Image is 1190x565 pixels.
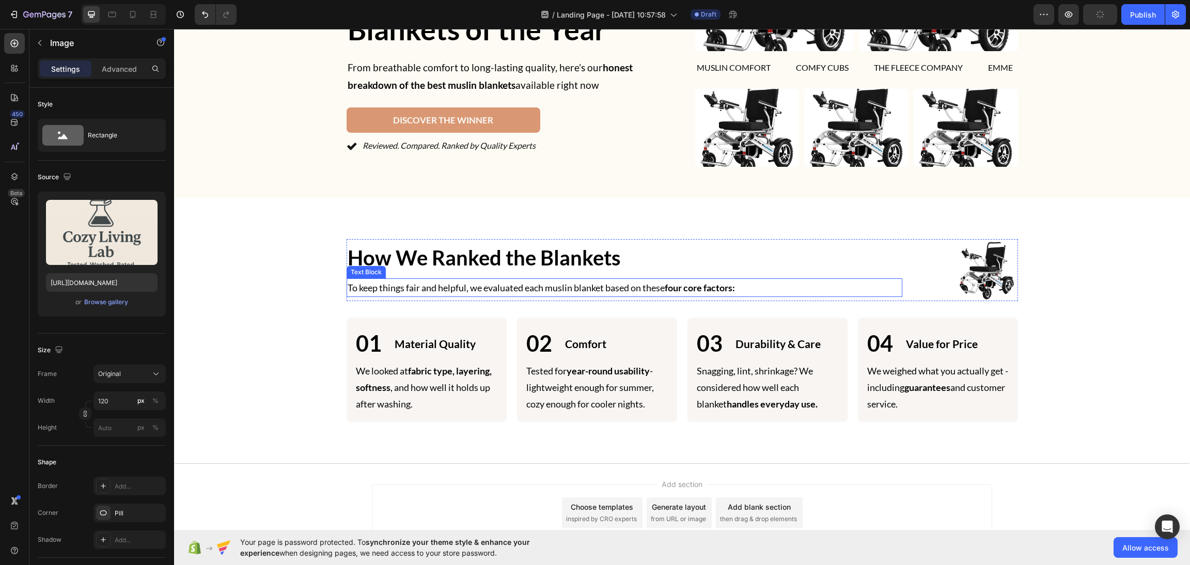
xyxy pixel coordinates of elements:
[693,298,726,332] p: 04
[137,396,145,405] div: px
[75,296,82,308] span: or
[553,369,644,381] strong: handles everyday use.
[561,307,664,323] p: Durability & Care
[1121,4,1165,25] button: Publish
[174,29,1190,530] iframe: Design area
[740,60,844,138] img: Natural cotton plant next to folded beige muslin blanket, emphasizing premium material and clean ...
[240,538,530,557] span: synchronize your theme style & enhance your experience
[152,396,159,405] div: %
[115,536,163,545] div: Add...
[93,391,166,410] input: px%
[84,297,129,307] button: Browse gallery
[693,334,835,384] p: We weighed what you actually get - including and customer service.
[182,336,318,364] strong: fabric type, layering, softness
[46,273,158,292] input: https://example.com/image.jpg
[523,334,664,384] p: Snagging, lint, shrinkage? We considered how well each blanket
[135,395,147,407] button: %
[477,485,532,495] span: from URL or image
[174,250,728,267] p: To keep things fair and helpful, we evaluated each muslin blanket based on these
[700,32,789,46] p: the fleece company
[630,60,734,138] img: Muslin Blanket for Adults – Soft 6-Layer Cotton
[1155,514,1180,539] div: Open Intercom Messenger
[814,32,839,46] p: emme
[554,473,617,483] div: Add blank section
[557,9,666,20] span: Landing Page - [DATE] 10:57:58
[1114,537,1178,558] button: Allow access
[38,343,65,357] div: Size
[38,100,53,109] div: Style
[38,423,57,432] label: Height
[523,298,556,332] p: 03
[93,418,166,437] input: px%
[195,4,237,25] div: Undo/Redo
[478,473,532,483] div: Generate layout
[102,64,137,74] p: Advanced
[397,473,459,483] div: Choose templates
[240,537,570,558] span: Your page is password protected. To when designing pages, we need access to your store password.
[38,396,55,405] label: Width
[98,369,121,379] span: Original
[88,123,151,147] div: Rectangle
[175,239,210,248] div: Text Block
[137,423,145,432] div: px
[38,481,58,491] div: Border
[51,64,80,74] p: Settings
[523,32,597,46] p: muslin comfort
[38,508,58,517] div: Corner
[84,297,128,307] div: Browse gallery
[552,9,555,20] span: /
[38,535,61,544] div: Shadow
[546,485,623,495] span: then drag & drop elements
[392,485,463,495] span: inspired by CRO experts
[1122,542,1169,553] span: Allow access
[173,214,729,243] h2: How We Ranked the Blankets
[149,421,162,434] button: px
[521,60,625,138] img: Close-up view of Emme muslin blanket showing its airy weave and soft texture, ideal for lightweig...
[701,10,716,19] span: Draft
[730,353,776,364] strong: guarantees
[393,336,476,348] strong: year-round usability
[46,200,158,265] img: preview-image
[38,458,56,467] div: Shape
[38,170,73,184] div: Source
[149,395,162,407] button: px
[352,298,385,332] p: 02
[391,307,494,323] p: Comfort
[732,307,835,323] p: Value for Price
[1130,9,1156,20] div: Publish
[182,334,323,384] p: We looked at , and how well it holds up after washing.
[115,509,163,518] div: Pill
[38,369,57,379] label: Frame
[10,110,25,118] div: 450
[8,189,25,197] div: Beta
[491,253,561,264] strong: four core factors:
[189,109,362,124] p: Reviewed. Compared. Ranked by Quality Experts
[352,334,494,384] p: Tested for - lightweight enough for summer, cozy enough for cooler nights.
[115,482,163,491] div: Add...
[622,32,675,46] p: comfy cubs
[68,8,72,21] p: 7
[483,450,533,461] span: Add section
[50,37,138,49] p: Image
[152,423,159,432] div: %
[781,210,843,272] img: Logo
[182,298,215,332] p: 01
[221,307,323,323] p: Material Quality
[219,86,319,97] span: discover the winner
[135,421,147,434] button: %
[4,4,77,25] button: 7
[93,365,166,383] button: Original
